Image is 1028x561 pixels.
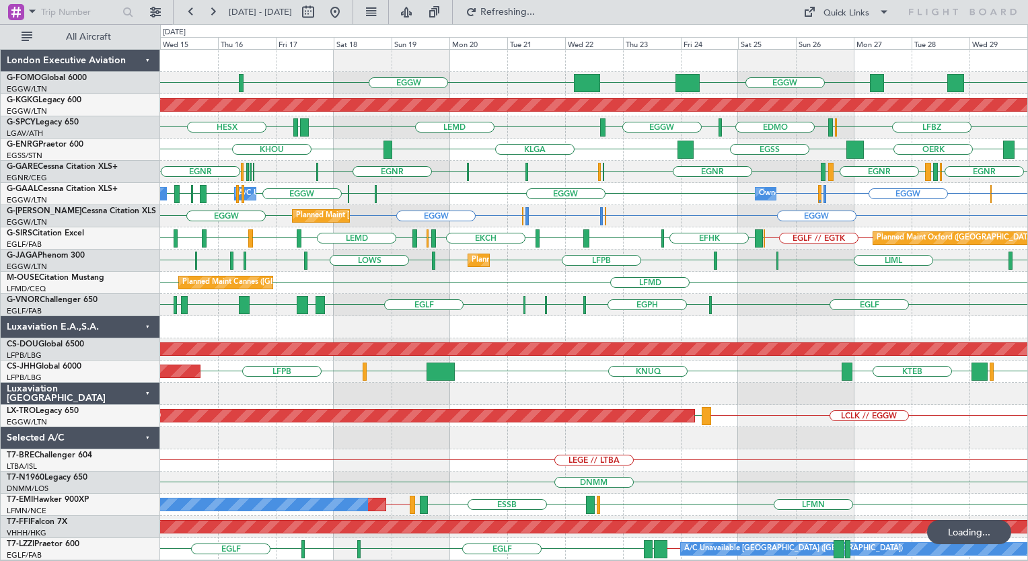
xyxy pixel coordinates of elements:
[7,185,118,193] a: G-GAALCessna Citation XLS+
[7,340,84,348] a: CS-DOUGlobal 6500
[7,128,43,139] a: LGAV/ATH
[15,26,146,48] button: All Aircraft
[7,74,87,82] a: G-FOMOGlobal 6000
[449,37,507,49] div: Mon 20
[7,540,79,548] a: T7-LZZIPraetor 600
[163,27,186,38] div: [DATE]
[7,74,41,82] span: G-FOMO
[7,262,47,272] a: EGGW/LTN
[7,474,87,482] a: T7-N1960Legacy 650
[507,37,565,49] div: Tue 21
[182,272,342,293] div: Planned Maint Cannes ([GEOGRAPHIC_DATA])
[823,7,869,20] div: Quick Links
[7,252,85,260] a: G-JAGAPhenom 300
[7,363,81,371] a: CS-JHHGlobal 6000
[565,37,623,49] div: Wed 22
[7,340,38,348] span: CS-DOU
[7,518,67,526] a: T7-FFIFalcon 7X
[7,417,47,427] a: EGGW/LTN
[7,373,42,383] a: LFPB/LBG
[7,451,92,459] a: T7-BREChallenger 604
[927,520,1011,544] div: Loading...
[160,37,218,49] div: Wed 15
[7,96,81,104] a: G-KGKGLegacy 600
[41,2,118,22] input: Trip Number
[7,296,98,304] a: G-VNORChallenger 650
[7,274,104,282] a: M-OUSECitation Mustang
[7,484,48,494] a: DNMM/LOS
[7,163,38,171] span: G-GARE
[759,184,782,204] div: Owner
[7,118,79,126] a: G-SPCYLegacy 650
[623,37,681,49] div: Thu 23
[7,528,46,538] a: VHHH/HKG
[7,496,89,504] a: T7-EMIHawker 900XP
[912,37,969,49] div: Tue 28
[7,173,47,183] a: EGNR/CEG
[7,284,46,294] a: LFMD/CEQ
[472,250,684,270] div: Planned Maint [GEOGRAPHIC_DATA] ([GEOGRAPHIC_DATA])
[969,37,1027,49] div: Wed 29
[7,151,42,161] a: EGSS/STN
[334,37,392,49] div: Sat 18
[7,141,38,149] span: G-ENRG
[7,229,32,237] span: G-SIRS
[797,1,896,23] button: Quick Links
[392,37,449,49] div: Sun 19
[7,84,47,94] a: EGGW/LTN
[684,539,903,559] div: A/C Unavailable [GEOGRAPHIC_DATA] ([GEOGRAPHIC_DATA])
[7,274,39,282] span: M-OUSE
[460,1,540,23] button: Refreshing...
[7,96,38,104] span: G-KGKG
[7,239,42,250] a: EGLF/FAB
[296,206,508,226] div: Planned Maint [GEOGRAPHIC_DATA] ([GEOGRAPHIC_DATA])
[854,37,912,49] div: Mon 27
[7,550,42,560] a: EGLF/FAB
[7,407,79,415] a: LX-TROLegacy 650
[229,6,292,18] span: [DATE] - [DATE]
[796,37,854,49] div: Sun 26
[681,37,739,49] div: Fri 24
[7,195,47,205] a: EGGW/LTN
[7,518,30,526] span: T7-FFI
[480,7,536,17] span: Refreshing...
[7,363,36,371] span: CS-JHH
[7,451,34,459] span: T7-BRE
[7,252,38,260] span: G-JAGA
[35,32,142,42] span: All Aircraft
[218,37,276,49] div: Thu 16
[738,37,796,49] div: Sat 25
[7,474,44,482] span: T7-N1960
[7,185,38,193] span: G-GAAL
[7,207,156,215] a: G-[PERSON_NAME]Cessna Citation XLS
[7,217,47,227] a: EGGW/LTN
[7,229,84,237] a: G-SIRSCitation Excel
[7,106,47,116] a: EGGW/LTN
[7,461,37,472] a: LTBA/ISL
[7,506,46,516] a: LFMN/NCE
[276,37,334,49] div: Fri 17
[7,163,118,171] a: G-GARECessna Citation XLS+
[7,141,83,149] a: G-ENRGPraetor 600
[7,496,33,504] span: T7-EMI
[7,350,42,361] a: LFPB/LBG
[7,306,42,316] a: EGLF/FAB
[7,118,36,126] span: G-SPCY
[7,296,40,304] span: G-VNOR
[7,207,81,215] span: G-[PERSON_NAME]
[7,540,34,548] span: T7-LZZI
[7,407,36,415] span: LX-TRO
